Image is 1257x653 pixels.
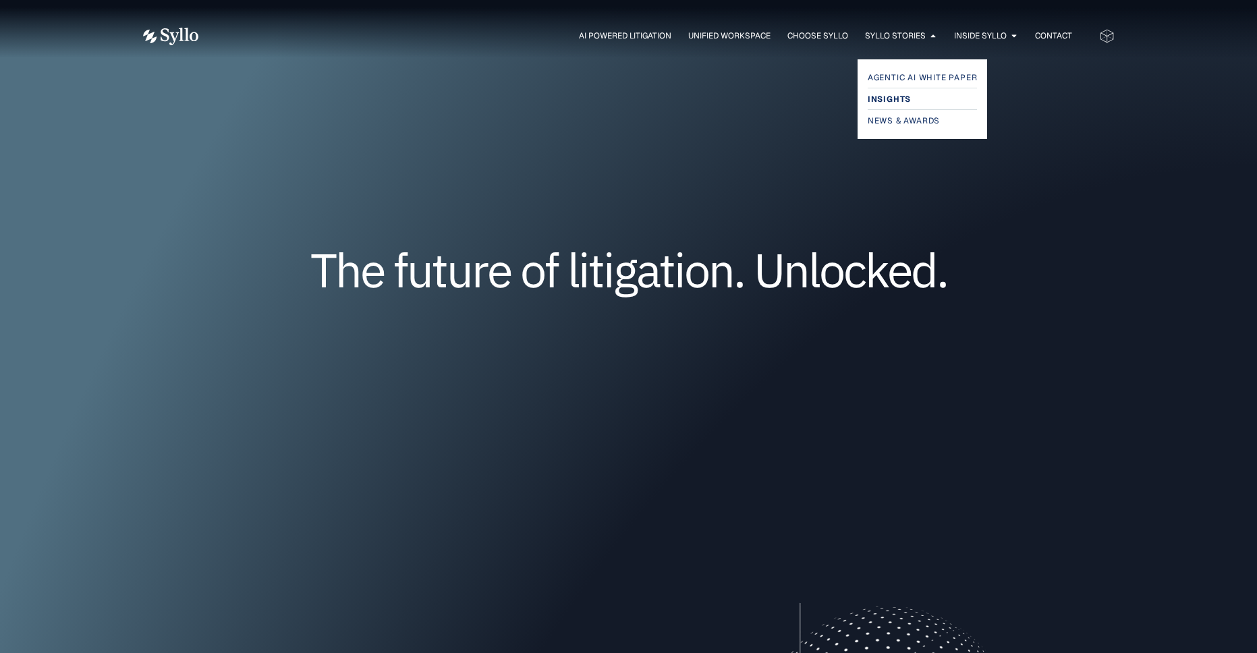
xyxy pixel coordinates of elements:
span: Insights [868,91,911,107]
h1: The future of litigation. Unlocked. [224,248,1034,292]
div: Menu Toggle [225,30,1072,42]
a: Choose Syllo [787,30,848,42]
a: Contact [1035,30,1072,42]
a: Syllo Stories [865,30,926,42]
a: Unified Workspace [688,30,771,42]
img: Vector [143,28,198,45]
a: AI Powered Litigation [579,30,671,42]
a: Inside Syllo [954,30,1007,42]
nav: Menu [225,30,1072,42]
a: Insights [868,91,978,107]
span: News & Awards [868,113,940,129]
a: Agentic AI White Paper [868,69,978,86]
a: News & Awards [868,113,978,129]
